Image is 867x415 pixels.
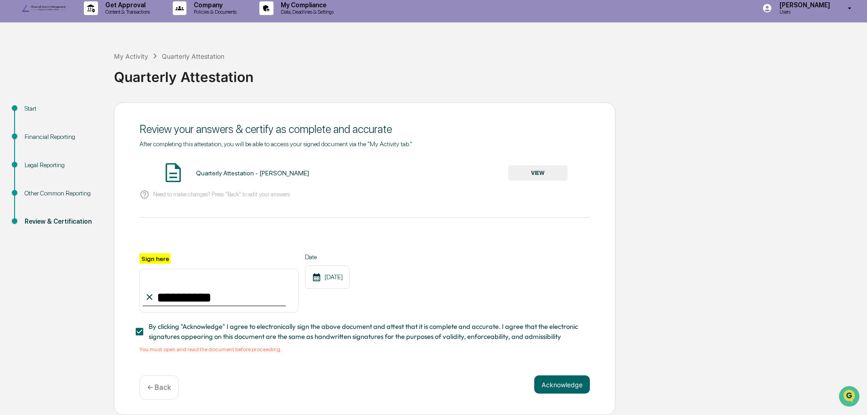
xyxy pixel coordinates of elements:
[162,52,224,60] div: Quarterly Attestation
[18,115,59,124] span: Preclearance
[508,165,568,181] button: VIEW
[114,61,862,85] div: Quarterly Attestation
[62,111,117,128] a: 🗄️Attestations
[66,116,73,123] div: 🗄️
[186,1,241,9] p: Company
[91,154,110,161] span: Pylon
[147,383,171,392] p: ← Back
[139,346,590,353] div: You must open and read the document before proceeding.
[305,253,350,261] label: Date
[64,154,110,161] a: Powered byPylon
[139,123,590,136] div: Review your answers & certify as complete and accurate
[305,266,350,289] div: [DATE]
[25,104,99,113] div: Start
[22,5,66,12] img: logo
[9,19,166,34] p: How can we help?
[31,79,115,86] div: We're available if you need us!
[772,9,835,15] p: Users
[25,189,99,198] div: Other Common Reporting
[139,140,412,148] span: After completing this attestation, you will be able to access your signed document via the "My Ac...
[274,1,338,9] p: My Compliance
[534,375,590,394] button: Acknowledge
[186,9,241,15] p: Policies & Documents
[162,161,185,184] img: Document Icon
[196,169,309,177] div: Quarterly Attestation - [PERSON_NAME]
[155,72,166,83] button: Start new chat
[25,132,99,142] div: Financial Reporting
[25,217,99,226] div: Review & Certification
[98,9,155,15] p: Content & Transactions
[98,1,155,9] p: Get Approval
[149,322,583,342] span: By clicking "Acknowledge" I agree to electronically sign the above document and attest that it is...
[114,52,148,60] div: My Activity
[838,385,862,410] iframe: Open customer support
[772,1,835,9] p: [PERSON_NAME]
[9,133,16,140] div: 🔎
[25,160,99,170] div: Legal Reporting
[5,111,62,128] a: 🖐️Preclearance
[153,191,290,198] p: Need to make changes? Press "Back" to edit your answers
[5,128,61,145] a: 🔎Data Lookup
[31,70,150,79] div: Start new chat
[9,70,26,86] img: 1746055101610-c473b297-6a78-478c-a979-82029cc54cd1
[9,116,16,123] div: 🖐️
[274,9,338,15] p: Data, Deadlines & Settings
[18,132,57,141] span: Data Lookup
[139,253,170,264] label: Sign here
[75,115,113,124] span: Attestations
